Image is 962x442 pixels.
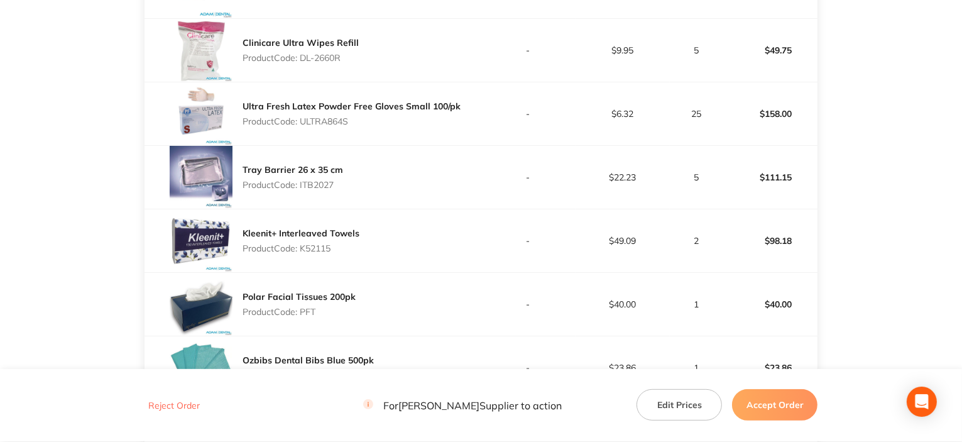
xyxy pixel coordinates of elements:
p: $22.23 [576,172,669,182]
p: 2 [670,236,723,246]
img: NXoyaTZ3bg [170,82,232,145]
a: Ozbibs Dental Bibs Blue 500pk [243,355,374,366]
p: Product Code: ULTRA864S [243,116,461,126]
p: - [482,363,575,373]
a: Tray Barrier 26 x 35 cm [243,164,343,175]
p: 5 [670,172,723,182]
a: Ultra Fresh Latex Powder Free Gloves Small 100/pk [243,101,461,112]
p: $6.32 [576,109,669,119]
button: Reject Order [145,401,204,412]
p: $23.86 [576,363,669,373]
p: $9.95 [576,45,669,55]
a: Polar Facial Tissues 200pk [243,291,356,302]
p: Product Code: DL-2660R [243,53,359,63]
p: Product Code: K52115 [243,243,359,253]
p: For [PERSON_NAME] Supplier to action [363,400,562,412]
p: 5 [670,45,723,55]
a: Clinicare Ultra Wipes Refill [243,37,359,48]
img: dW4ybzN1aw [170,209,232,272]
p: $40.00 [576,299,669,309]
p: 1 [670,299,723,309]
p: $98.18 [724,226,817,256]
p: $158.00 [724,99,817,129]
img: c3ZiOWZnNQ [170,273,232,336]
p: $23.86 [724,353,817,383]
p: 1 [670,363,723,373]
p: Product Code: ITB2027 [243,180,343,190]
p: Product Code: PFT [243,307,356,317]
img: ODcwdGh4eA [170,146,232,209]
img: MDkxeG94OQ [170,336,232,399]
p: $40.00 [724,289,817,319]
p: - [482,299,575,309]
img: NmxiZnpxMg [170,19,232,82]
p: $49.09 [576,236,669,246]
p: - [482,109,575,119]
p: $49.75 [724,35,817,65]
div: Open Intercom Messenger [907,387,937,417]
button: Edit Prices [637,390,722,421]
p: $111.15 [724,162,817,192]
p: - [482,45,575,55]
a: Kleenit+ Interleaved Towels [243,228,359,239]
p: 25 [670,109,723,119]
button: Accept Order [732,390,817,421]
p: - [482,236,575,246]
p: - [482,172,575,182]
